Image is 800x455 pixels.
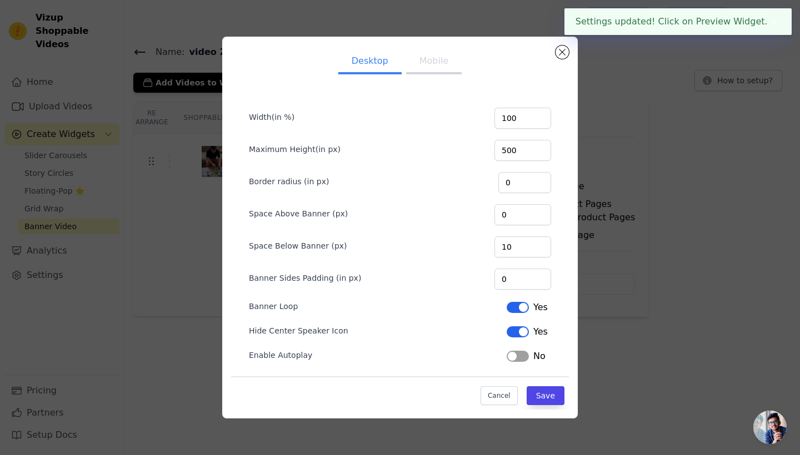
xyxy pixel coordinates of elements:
[249,176,329,187] label: Border radius (in px)
[406,50,462,74] button: Mobile
[338,50,402,74] button: Desktop
[249,208,348,219] label: Space Above Banner (px)
[249,144,341,155] label: Maximum Height(in px)
[753,411,787,444] div: Aprire la chat
[533,350,546,363] span: No
[556,46,569,59] button: Close modal
[249,301,298,312] label: Banner Loop
[249,240,347,251] label: Space Below Banner (px)
[249,325,348,336] label: Hide Center Speaker Icon
[768,15,781,28] button: Close
[533,325,548,338] span: Yes
[564,8,792,35] div: Settings updated! Click on Preview Widget.
[249,272,361,284] label: Banner Sides Padding (in px)
[481,386,518,405] button: Cancel
[249,350,312,361] label: Enable Autoplay
[533,301,548,314] span: Yes
[527,386,564,405] button: Save
[249,112,294,123] label: Width(in %)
